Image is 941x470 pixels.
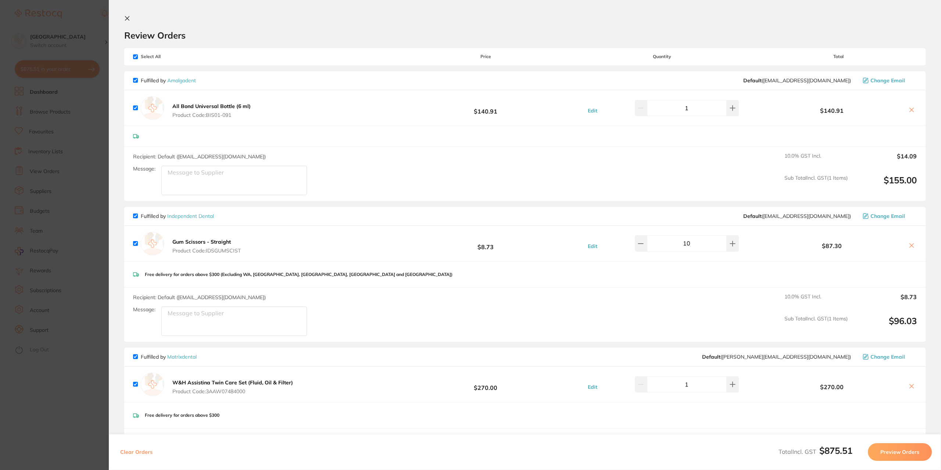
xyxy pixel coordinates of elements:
img: empty.jpg [141,232,164,255]
button: Preview Orders [868,443,932,461]
span: 10.0 % GST Incl. [784,294,848,310]
output: $8.73 [854,294,917,310]
span: Price [407,54,564,59]
span: Recipient: Default ( [EMAIL_ADDRESS][DOMAIN_NAME] ) [133,294,266,301]
button: Clear Orders [118,443,155,461]
output: $96.03 [854,316,917,336]
a: Matrixdental [167,354,197,360]
b: $875.51 [819,445,852,456]
b: W&H Assistina Twin Care Set (Fluid, Oil & Filter) [172,379,293,386]
b: Default [702,354,720,360]
span: Total Incl. GST [779,448,852,455]
a: Independent Dental [167,213,214,219]
span: Sub Total Incl. GST ( 1 Items) [784,316,848,336]
label: Message: [133,306,155,313]
b: All Bond Universal Bottle (6 ml) [172,103,251,110]
button: Change Email [861,213,917,219]
p: Fulfilled by [141,213,214,219]
button: W&H Assistina Twin Care Set (Fluid, Oil & Filter) Product Code:3AAW07484000 [170,379,295,395]
a: Amalgadent [167,77,196,84]
span: Quantity [564,54,760,59]
button: Change Email [861,77,917,84]
span: Product Code: BIS01-091 [172,112,251,118]
b: Default [743,213,762,219]
img: empty.jpg [141,373,164,396]
span: peter@matrixdental.com.au [702,354,851,360]
b: $87.30 [760,243,904,249]
span: Product Code: IDSGUMSCIST [172,248,241,254]
b: $8.73 [407,237,564,250]
span: Select All [133,54,207,59]
button: Edit [586,243,600,250]
span: Change Email [870,78,905,83]
button: Gum Scissors - Straight Product Code:IDSGUMSCIST [170,238,243,254]
p: Fulfilled by [141,354,197,360]
button: Edit [586,384,600,390]
span: Recipient: Default ( [EMAIL_ADDRESS][DOMAIN_NAME] ) [133,153,266,160]
button: Edit [586,107,600,114]
b: $140.91 [760,107,904,114]
label: Message: [133,166,155,172]
output: $14.09 [854,153,917,169]
span: orders@independentdental.com.au [743,213,851,219]
span: info@amalgadent.com.au [743,78,851,83]
b: Default [743,77,762,84]
span: Change Email [870,354,905,360]
span: 10.0 % GST Incl. [784,153,848,169]
b: $270.00 [407,378,564,391]
p: Fulfilled by [141,78,196,83]
b: Gum Scissors - Straight [172,238,231,245]
button: Change Email [861,354,917,360]
button: All Bond Universal Bottle (6 ml) Product Code:BIS01-091 [170,103,253,118]
img: empty.jpg [141,96,164,120]
span: Total [760,54,917,59]
span: Sub Total Incl. GST ( 1 Items) [784,175,848,195]
p: Free delivery for orders above $300 [145,413,219,418]
span: Product Code: 3AAW07484000 [172,388,293,394]
p: Free delivery for orders above $300 (Excluding WA, [GEOGRAPHIC_DATA], [GEOGRAPHIC_DATA], [GEOGRAP... [145,272,452,277]
b: $270.00 [760,384,904,390]
h2: Review Orders [124,30,926,41]
b: $140.91 [407,101,564,115]
output: $155.00 [854,175,917,195]
span: Change Email [870,213,905,219]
